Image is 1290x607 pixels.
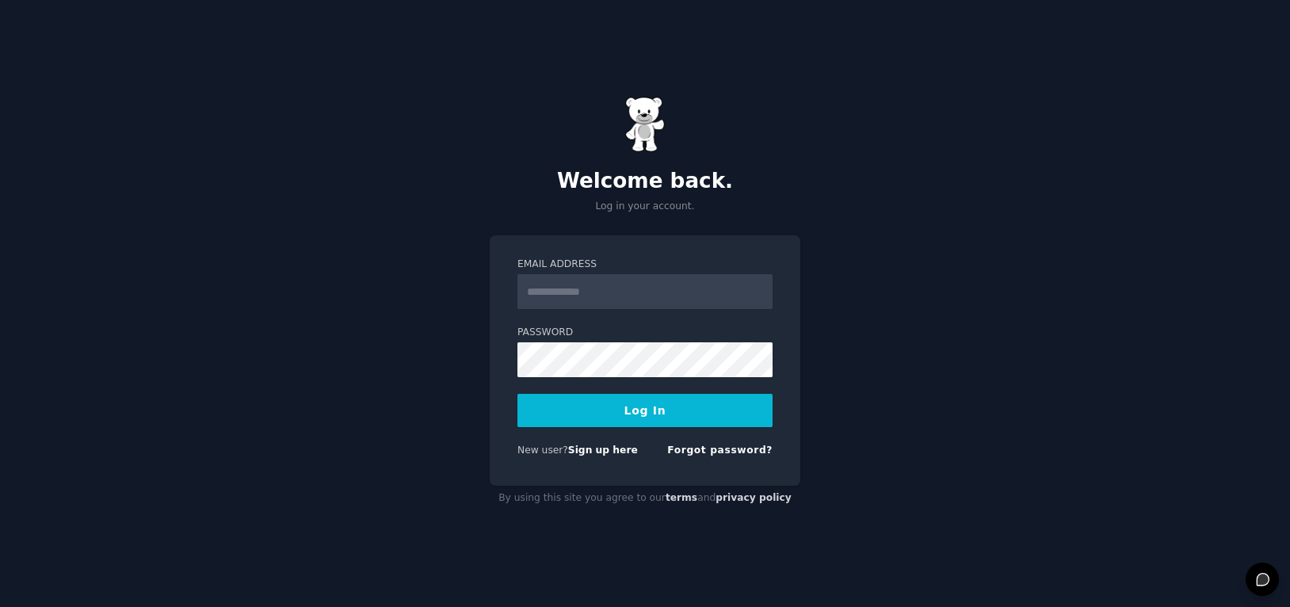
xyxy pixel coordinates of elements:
[517,326,773,340] label: Password
[625,97,665,152] img: Gummy Bear
[490,169,800,194] h2: Welcome back.
[568,445,638,456] a: Sign up here
[517,394,773,427] button: Log In
[517,258,773,272] label: Email Address
[716,492,792,503] a: privacy policy
[517,445,568,456] span: New user?
[666,492,697,503] a: terms
[667,445,773,456] a: Forgot password?
[490,200,800,214] p: Log in your account.
[490,486,800,511] div: By using this site you agree to our and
